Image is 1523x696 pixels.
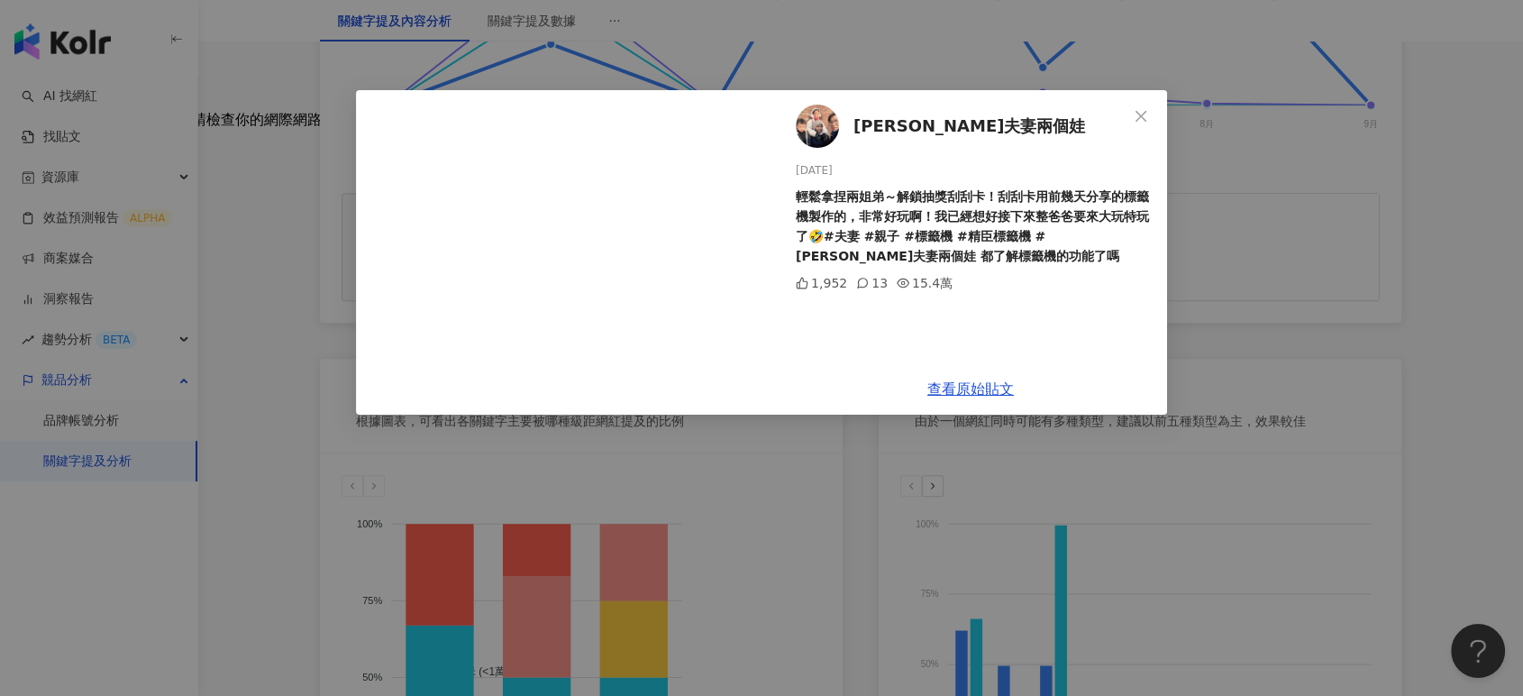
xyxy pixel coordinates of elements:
[796,162,1153,179] div: [DATE]
[796,105,839,148] img: KOL Avatar
[356,90,767,415] iframe: 輕鬆拿捏兩姐弟～解鎖抽獎刮刮卡！刮刮卡用前幾天分享的標籤機製作的，非常好玩啊！我已經想好接下來整爸爸要來大玩特玩了🤣#夫妻 #親子 #標籤機 #精臣標籤機 #傑克夫妻兩個娃 都了解標籤機的功能了嗎
[897,273,953,293] div: 15.4萬
[1134,109,1148,124] span: close
[856,273,888,293] div: 13
[796,105,1127,148] a: KOL Avatar[PERSON_NAME]夫妻兩個娃
[1123,98,1159,134] button: Close
[796,273,847,293] div: 1,952
[853,114,1085,139] span: [PERSON_NAME]夫妻兩個娃
[927,380,1014,398] a: 查看原始貼文
[796,187,1153,266] div: 輕鬆拿捏兩姐弟～解鎖抽獎刮刮卡！刮刮卡用前幾天分享的標籤機製作的，非常好玩啊！我已經想好接下來整爸爸要來大玩特玩了🤣#夫妻 #親子 #標籤機 #精臣標籤機 #[PERSON_NAME]夫妻兩個娃...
